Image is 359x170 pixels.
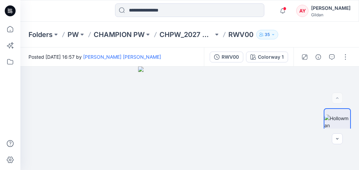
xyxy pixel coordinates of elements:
a: PW [68,30,79,39]
div: Colorway 1 [258,53,284,61]
a: Folders [29,30,53,39]
div: Gildan [311,12,351,17]
img: Hollowman [324,115,350,129]
button: 35 [256,30,278,39]
a: CHAMPION PW [94,30,145,39]
p: 35 [265,31,270,38]
button: Details [313,52,324,62]
div: AY [296,5,308,17]
p: RWV00 [228,30,253,39]
div: [PERSON_NAME] [311,4,351,12]
img: eyJhbGciOiJIUzI1NiIsImtpZCI6IjAiLCJzbHQiOiJzZXMiLCJ0eXAiOiJKV1QifQ.eyJkYXRhIjp7InR5cGUiOiJzdG9yYW... [138,67,242,170]
a: [PERSON_NAME] [PERSON_NAME] [83,54,161,60]
button: Colorway 1 [246,52,288,62]
a: CHPW_2027 DEV [159,30,213,39]
div: RWV00 [222,53,239,61]
button: RWV00 [210,52,243,62]
span: Posted [DATE] 16:57 by [29,53,161,60]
